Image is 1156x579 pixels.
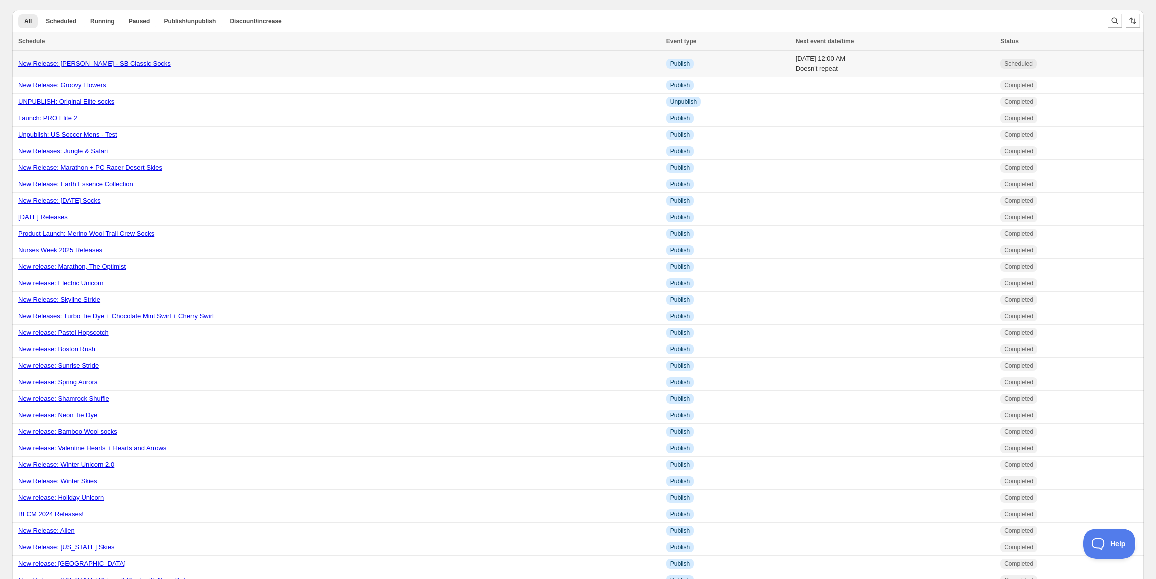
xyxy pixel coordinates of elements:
[18,230,154,237] a: Product Launch: Merino Wool Trail Crew Socks
[18,411,97,419] a: New release: Neon Tie Dye
[670,543,690,551] span: Publish
[670,230,690,238] span: Publish
[18,329,109,336] a: New release: Pastel Hopscotch
[670,428,690,436] span: Publish
[1000,38,1019,45] span: Status
[1004,428,1033,436] span: Completed
[670,411,690,419] span: Publish
[670,197,690,205] span: Publish
[670,213,690,221] span: Publish
[1083,529,1136,559] iframe: Toggle Customer Support
[670,246,690,254] span: Publish
[18,362,99,369] a: New release: Sunrise Stride
[1004,213,1033,221] span: Completed
[670,296,690,304] span: Publish
[670,81,690,89] span: Publish
[670,180,690,188] span: Publish
[670,362,690,370] span: Publish
[1004,197,1033,205] span: Completed
[1004,378,1033,386] span: Completed
[1004,279,1033,287] span: Completed
[670,494,690,502] span: Publish
[18,395,109,402] a: New release: Shamrock Shuffle
[18,164,162,171] a: New Release: Marathon + PC Racer Desert Skies
[670,279,690,287] span: Publish
[1004,312,1033,320] span: Completed
[18,477,97,485] a: New Release: Winter Skies
[670,395,690,403] span: Publish
[1004,494,1033,502] span: Completed
[18,213,68,221] a: [DATE] Releases
[670,560,690,568] span: Publish
[1004,98,1033,106] span: Completed
[1004,164,1033,172] span: Completed
[18,461,114,468] a: New Release: Winter Unicorn 2.0
[1004,296,1033,304] span: Completed
[1004,510,1033,518] span: Completed
[1004,411,1033,419] span: Completed
[18,147,108,155] a: New Releases: Jungle & Safari
[18,444,166,452] a: New release: Valentine Hearts + Hearts and Arrows
[18,81,106,89] a: New Release: Groovy Flowers
[1004,362,1033,370] span: Completed
[18,378,98,386] a: New release: Spring Aurora
[1004,329,1033,337] span: Completed
[18,263,126,270] a: New release: Marathon, The Optimist
[670,444,690,452] span: Publish
[670,329,690,337] span: Publish
[18,279,104,287] a: New release: Electric Unicorn
[670,461,690,469] span: Publish
[18,131,117,138] a: Unpublish: US Soccer Mens - Test
[1004,395,1033,403] span: Completed
[18,296,100,303] a: New Release: Skyline Stride
[1004,527,1033,535] span: Completed
[18,114,77,122] a: Launch: PRO Elite 2
[670,527,690,535] span: Publish
[18,494,104,501] a: New release: Holiday Unicorn
[230,17,281,25] span: Discount/increase
[670,477,690,485] span: Publish
[1004,131,1033,139] span: Completed
[129,17,150,25] span: Paused
[670,147,690,155] span: Publish
[670,60,690,68] span: Publish
[796,38,854,45] span: Next event date/time
[670,378,690,386] span: Publish
[670,510,690,518] span: Publish
[670,312,690,320] span: Publish
[18,510,84,518] a: BFCM 2024 Releases!
[18,197,100,204] a: New Release: [DATE] Socks
[46,17,76,25] span: Scheduled
[1126,14,1140,28] button: Sort the results
[1004,230,1033,238] span: Completed
[670,164,690,172] span: Publish
[18,60,171,67] a: New Release: [PERSON_NAME] - SB Classic Socks
[1004,246,1033,254] span: Completed
[1004,147,1033,155] span: Completed
[793,51,998,77] td: [DATE] 12:00 AM Doesn't repeat
[670,114,690,122] span: Publish
[666,38,697,45] span: Event type
[1004,543,1033,551] span: Completed
[18,312,214,320] a: New Releases: Turbo Tie Dye + Chocolate Mint Swirl + Cherry Swirl
[18,428,117,435] a: New release: Bamboo Wool socks
[1004,560,1033,568] span: Completed
[1004,444,1033,452] span: Completed
[1004,461,1033,469] span: Completed
[18,543,114,551] a: New Release: [US_STATE] Skies
[670,263,690,271] span: Publish
[1108,14,1122,28] button: Search and filter results
[18,246,102,254] a: Nurses Week 2025 Releases
[18,527,75,534] a: New Release: Alien
[1004,60,1033,68] span: Scheduled
[1004,114,1033,122] span: Completed
[18,38,45,45] span: Schedule
[1004,263,1033,271] span: Completed
[24,17,32,25] span: All
[1004,477,1033,485] span: Completed
[670,345,690,353] span: Publish
[18,560,126,567] a: New release: [GEOGRAPHIC_DATA]
[1004,345,1033,353] span: Completed
[1004,180,1033,188] span: Completed
[18,180,133,188] a: New Release: Earth Essence Collection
